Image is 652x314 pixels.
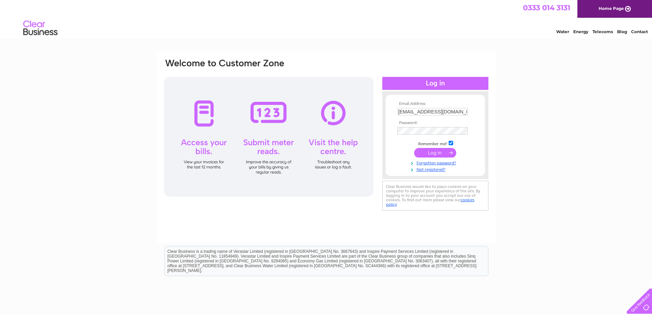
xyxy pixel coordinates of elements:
[23,18,58,39] img: logo.png
[382,181,488,210] div: Clear Business would like to place cookies on your computer to improve your experience of the sit...
[397,166,475,172] a: Not registered?
[573,29,588,34] a: Energy
[631,29,648,34] a: Contact
[617,29,627,34] a: Blog
[396,121,475,125] th: Password:
[414,148,456,158] input: Submit
[397,159,475,166] a: Forgotten password?
[165,4,488,33] div: Clear Business is a trading name of Verastar Limited (registered in [GEOGRAPHIC_DATA] No. 3667643...
[523,3,570,12] a: 0333 014 3131
[386,197,474,207] a: cookies policy
[396,140,475,147] td: Remember me?
[592,29,613,34] a: Telecoms
[396,101,475,106] th: Email Address:
[556,29,569,34] a: Water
